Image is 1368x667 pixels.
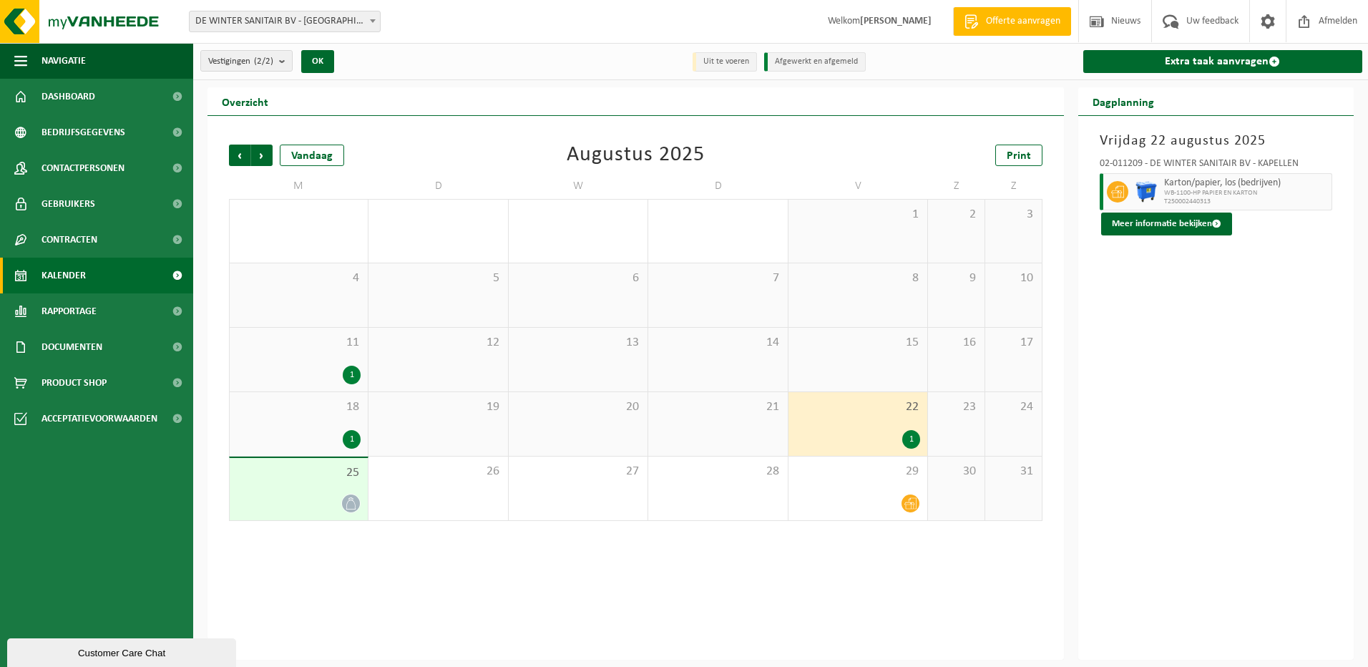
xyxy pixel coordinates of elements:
a: Extra taak aanvragen [1083,50,1363,73]
a: Print [995,145,1042,166]
span: 9 [935,271,977,286]
h2: Overzicht [207,87,283,115]
div: 1 [902,430,920,449]
span: 21 [655,399,780,415]
strong: [PERSON_NAME] [860,16,932,26]
td: Z [985,173,1042,199]
div: Augustus 2025 [567,145,705,166]
span: Vestigingen [208,51,273,72]
button: Meer informatie bekijken [1101,213,1232,235]
span: 15 [796,335,920,351]
span: 31 [992,464,1035,479]
span: 2 [935,207,977,223]
span: 14 [655,335,780,351]
span: 24 [992,399,1035,415]
span: Kalender [41,258,86,293]
h3: Vrijdag 22 augustus 2025 [1100,130,1333,152]
span: 6 [516,271,640,286]
span: 8 [796,271,920,286]
td: D [368,173,508,199]
li: Uit te voeren [693,52,757,72]
td: W [509,173,648,199]
iframe: chat widget [7,636,239,667]
span: Offerte aanvragen [982,14,1064,29]
span: Contracten [41,222,97,258]
span: 12 [376,335,500,351]
span: 17 [992,335,1035,351]
div: 1 [343,430,361,449]
span: Product Shop [41,365,107,401]
span: 7 [655,271,780,286]
span: 5 [376,271,500,286]
span: 22 [796,399,920,415]
span: 26 [376,464,500,479]
span: 29 [796,464,920,479]
button: OK [301,50,334,73]
span: Bedrijfsgegevens [41,115,125,150]
span: 30 [935,464,977,479]
span: 10 [992,271,1035,286]
span: Karton/papier, los (bedrijven) [1164,177,1329,189]
span: 27 [516,464,640,479]
span: Navigatie [41,43,86,79]
span: DE WINTER SANITAIR BV - BRASSCHAAT [189,11,381,32]
span: 11 [237,335,361,351]
span: Gebruikers [41,186,95,222]
a: Offerte aanvragen [953,7,1071,36]
div: Vandaag [280,145,344,166]
td: V [788,173,928,199]
span: 19 [376,399,500,415]
span: Acceptatievoorwaarden [41,401,157,437]
span: Documenten [41,329,102,365]
li: Afgewerkt en afgemeld [764,52,866,72]
span: 16 [935,335,977,351]
span: T250002440313 [1164,198,1329,206]
span: Contactpersonen [41,150,124,186]
span: Volgende [251,145,273,166]
count: (2/2) [254,57,273,66]
div: 02-011209 - DE WINTER SANITAIR BV - KAPELLEN [1100,159,1333,173]
span: 1 [796,207,920,223]
td: D [648,173,788,199]
img: WB-1100-HPE-BE-01 [1135,181,1157,203]
span: 25 [237,465,361,481]
span: 3 [992,207,1035,223]
span: 28 [655,464,780,479]
span: Rapportage [41,293,97,329]
button: Vestigingen(2/2) [200,50,293,72]
span: Vorige [229,145,250,166]
td: Z [928,173,985,199]
span: 18 [237,399,361,415]
span: Dashboard [41,79,95,115]
span: WB-1100-HP PAPIER EN KARTON [1164,189,1329,198]
h2: Dagplanning [1078,87,1168,115]
span: 20 [516,399,640,415]
td: M [229,173,368,199]
span: 23 [935,399,977,415]
div: 1 [343,366,361,384]
span: DE WINTER SANITAIR BV - BRASSCHAAT [190,11,380,31]
span: 4 [237,271,361,286]
span: 13 [516,335,640,351]
span: Print [1007,150,1031,162]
